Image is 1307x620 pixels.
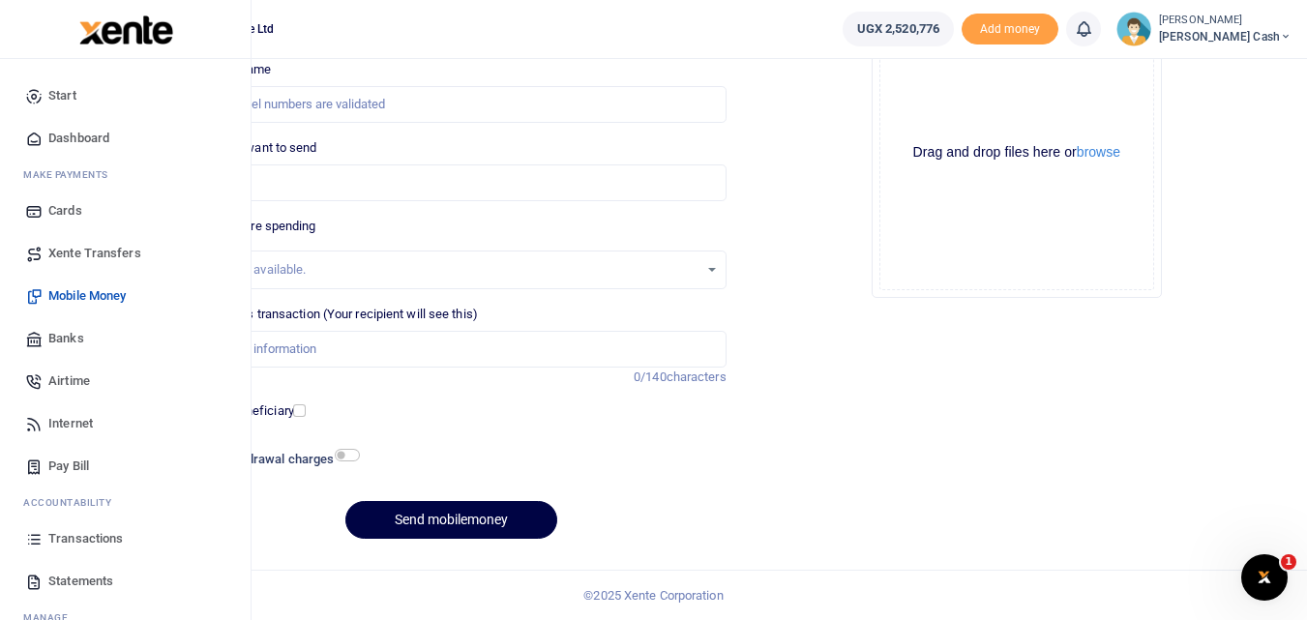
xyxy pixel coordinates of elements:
span: Cards [48,201,82,221]
div: No options available. [191,260,698,280]
a: Pay Bill [15,445,235,487]
a: UGX 2,520,776 [843,12,954,46]
span: Internet [48,414,93,433]
span: ake Payments [33,167,108,182]
button: Send mobilemoney [345,501,557,539]
a: Dashboard [15,117,235,160]
a: Banks [15,317,235,360]
img: logo-large [79,15,173,44]
span: 1 [1281,554,1296,570]
a: logo-small logo-large logo-large [77,21,173,36]
span: Statements [48,572,113,591]
span: Pay Bill [48,457,89,476]
a: Start [15,74,235,117]
span: 0/140 [634,369,667,384]
span: Transactions [48,529,123,548]
a: Airtime [15,360,235,402]
li: Ac [15,487,235,517]
a: profile-user [PERSON_NAME] [PERSON_NAME] Cash [1116,12,1292,46]
input: UGX [176,164,726,201]
div: File Uploader [872,8,1162,298]
span: Xente Transfers [48,244,141,263]
a: Cards [15,190,235,232]
input: Enter extra information [176,331,726,368]
span: countability [38,495,111,510]
li: Wallet ballance [835,12,962,46]
li: Toup your wallet [962,14,1058,45]
span: Mobile Money [48,286,126,306]
h6: Include withdrawal charges [179,452,351,467]
span: UGX 2,520,776 [857,19,939,39]
button: browse [1077,145,1120,159]
small: [PERSON_NAME] [1159,13,1292,29]
a: Mobile Money [15,275,235,317]
a: Xente Transfers [15,232,235,275]
iframe: Intercom live chat [1241,554,1288,601]
a: Add money [962,20,1058,35]
span: Start [48,86,76,105]
div: Drag and drop files here or [880,143,1153,162]
span: [PERSON_NAME] Cash [1159,28,1292,45]
label: Memo for this transaction (Your recipient will see this) [176,305,478,324]
a: Transactions [15,517,235,560]
a: Statements [15,560,235,603]
a: Internet [15,402,235,445]
input: MTN & Airtel numbers are validated [176,86,726,123]
span: characters [667,369,727,384]
span: Airtime [48,371,90,391]
li: M [15,160,235,190]
span: Dashboard [48,129,109,148]
span: Banks [48,329,84,348]
span: Add money [962,14,1058,45]
img: profile-user [1116,12,1151,46]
